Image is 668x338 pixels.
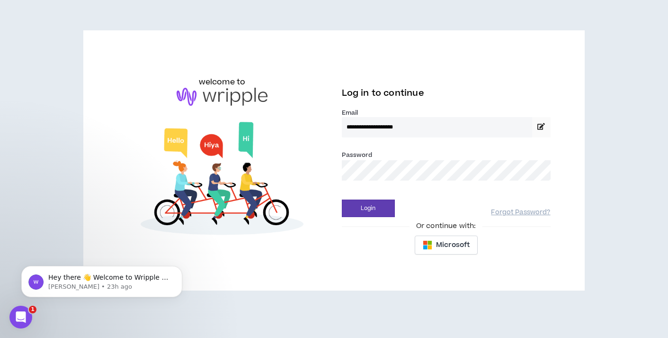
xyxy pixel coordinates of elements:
button: Microsoft [415,236,478,255]
img: logo-brand.png [177,88,267,106]
label: Password [342,151,373,159]
a: Forgot Password? [491,208,550,217]
span: Or continue with: [410,221,482,231]
label: Email [342,109,551,117]
img: Welcome to Wripple [117,115,326,245]
h6: welcome to [199,76,246,88]
span: Microsoft [436,240,470,250]
span: 1 [29,306,36,313]
button: Login [342,200,395,217]
iframe: Intercom notifications message [7,246,196,312]
iframe: Intercom live chat [9,306,32,329]
span: Log in to continue [342,87,424,99]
